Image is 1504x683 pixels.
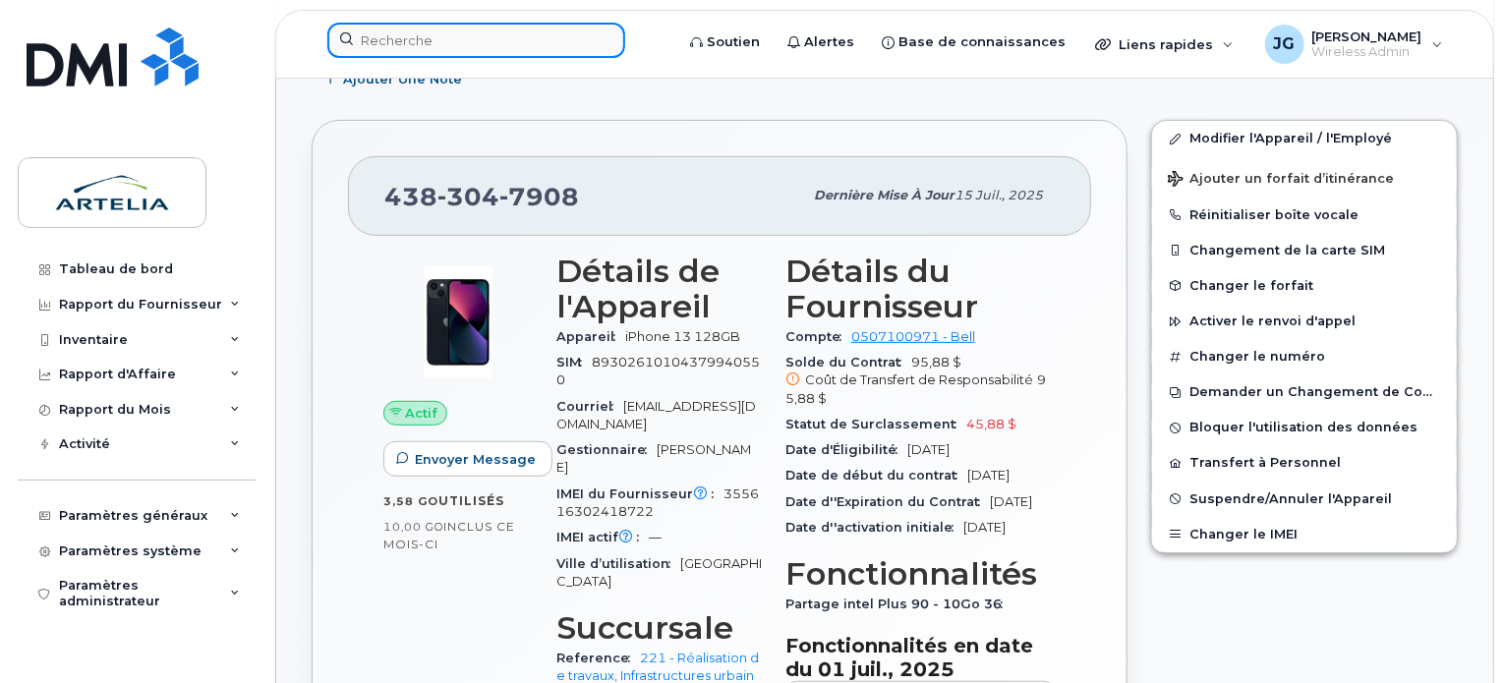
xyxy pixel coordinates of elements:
[1312,28,1422,44] span: [PERSON_NAME]
[1312,44,1422,60] span: Wireless Admin
[1152,157,1457,198] button: Ajouter un forfait d’itinérance
[438,493,504,508] span: utilisés
[1168,171,1394,190] span: Ajouter un forfait d’itinérance
[649,530,662,544] span: —
[907,442,950,457] span: [DATE]
[383,520,443,534] span: 10,00 Go
[406,404,438,423] span: Actif
[399,263,517,381] img: image20231002-3703462-1ig824h.jpeg
[785,556,1056,592] h3: Fonctionnalités
[898,32,1066,52] span: Base de connaissances
[312,61,479,96] button: Ajouter une Note
[556,399,756,431] span: [EMAIL_ADDRESS][DOMAIN_NAME]
[1152,121,1457,156] a: Modifier l'Appareil / l'Employé
[785,634,1056,681] h3: Fonctionnalités en date du 01 juil., 2025
[1152,198,1457,233] button: Réinitialiser boîte vocale
[1152,304,1457,339] button: Activer le renvoi d'appel
[1274,32,1296,56] span: JG
[556,442,657,457] span: Gestionnaire
[556,556,680,571] span: Ville d’utilisation
[868,23,1079,62] a: Base de connaissances
[1189,491,1392,506] span: Suspendre/Annuler l'Appareil
[774,23,868,62] a: Alertes
[625,329,740,344] span: iPhone 13 128GB
[1152,517,1457,552] button: Changer le IMEI
[1152,339,1457,374] button: Changer le numéro
[1081,25,1247,64] div: Liens rapides
[804,32,854,52] span: Alertes
[814,188,954,202] span: Dernière mise à jour
[785,520,963,535] span: Date d''activation initiale
[437,182,499,211] span: 304
[990,494,1032,509] span: [DATE]
[1152,268,1457,304] button: Changer le forfait
[851,329,975,344] a: 0507100971 - Bell
[1119,36,1213,52] span: Liens rapides
[805,372,1033,387] span: Coût de Transfert de Responsabilité
[954,188,1043,202] span: 15 juil., 2025
[785,442,907,457] span: Date d'Éligibilité
[963,520,1006,535] span: [DATE]
[785,417,966,431] span: Statut de Surclassement
[1152,445,1457,481] button: Transfert à Personnel
[785,355,1056,408] span: 95,88 $
[383,441,552,477] button: Envoyer Message
[785,494,990,509] span: Date d''Expiration du Contrat
[676,23,774,62] a: Soutien
[1152,233,1457,268] button: Changement de la carte SIM
[383,494,438,508] span: 3,58 Go
[785,468,967,483] span: Date de début du contrat
[785,597,1012,611] span: Partage intel Plus 90 - 10Go 36
[556,355,760,387] span: 89302610104379940550
[1152,374,1457,410] button: Demander un Changement de Compte
[556,651,640,665] span: Reference
[383,519,515,551] span: inclus ce mois-ci
[785,372,1046,405] span: 95,88 $
[785,329,851,344] span: Compte
[556,329,625,344] span: Appareil
[556,556,762,589] span: [GEOGRAPHIC_DATA]
[327,23,625,58] input: Recherche
[556,610,762,646] h3: Succursale
[1189,278,1313,293] span: Changer le forfait
[384,182,579,211] span: 438
[556,355,592,370] span: SIM
[343,70,462,88] span: Ajouter une Note
[966,417,1016,431] span: 45,88 $
[499,182,579,211] span: 7908
[1189,314,1356,329] span: Activer le renvoi d'appel
[1251,25,1457,64] div: Justin Gauthier
[556,530,649,544] span: IMEI actif
[415,450,536,469] span: Envoyer Message
[967,468,1010,483] span: [DATE]
[785,254,1056,324] h3: Détails du Fournisseur
[707,32,760,52] span: Soutien
[1152,410,1457,445] button: Bloquer l'utilisation des données
[556,254,762,324] h3: Détails de l'Appareil
[785,355,911,370] span: Solde du Contrat
[556,399,623,414] span: Courriel
[556,486,723,501] span: IMEI du Fournisseur
[1152,482,1457,517] button: Suspendre/Annuler l'Appareil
